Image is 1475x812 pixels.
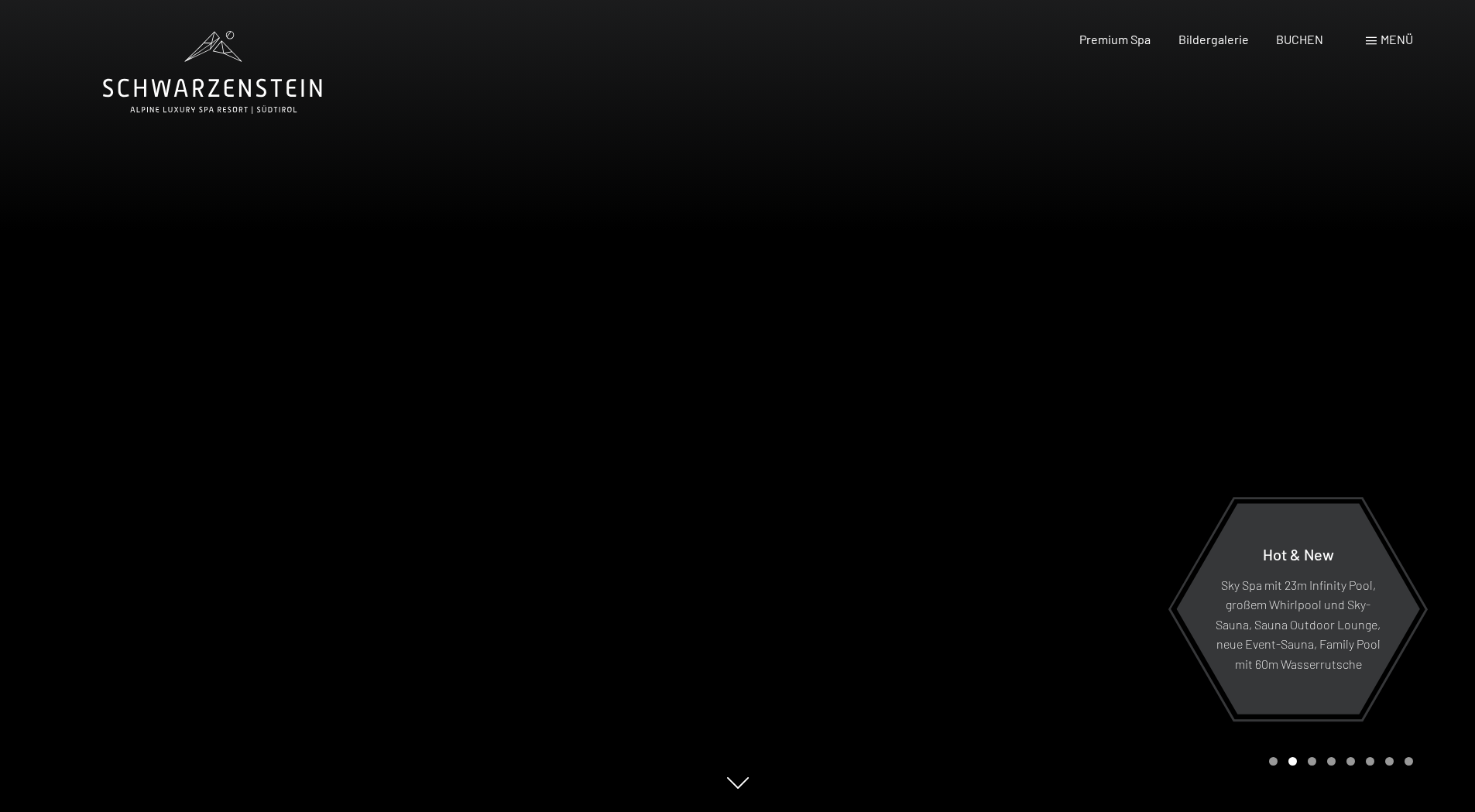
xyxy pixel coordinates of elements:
p: Sky Spa mit 23m Infinity Pool, großem Whirlpool und Sky-Sauna, Sauna Outdoor Lounge, neue Event-S... [1214,574,1382,673]
a: Premium Spa [1079,32,1151,46]
div: Carousel Page 1 [1269,757,1278,766]
div: Carousel Page 3 [1308,757,1316,766]
div: Carousel Page 8 [1405,757,1413,766]
span: Hot & New [1263,544,1334,563]
a: Bildergalerie [1178,32,1249,46]
div: Carousel Page 7 [1385,757,1394,766]
div: Carousel Page 5 [1346,757,1355,766]
a: BUCHEN [1276,32,1323,46]
div: Carousel Page 6 [1366,757,1374,766]
div: Carousel Page 4 [1327,757,1336,766]
div: Carousel Page 2 (Current Slide) [1288,757,1297,766]
span: Menü [1381,32,1413,46]
a: Hot & New Sky Spa mit 23m Infinity Pool, großem Whirlpool und Sky-Sauna, Sauna Outdoor Lounge, ne... [1175,502,1421,715]
div: Carousel Pagination [1264,757,1413,766]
